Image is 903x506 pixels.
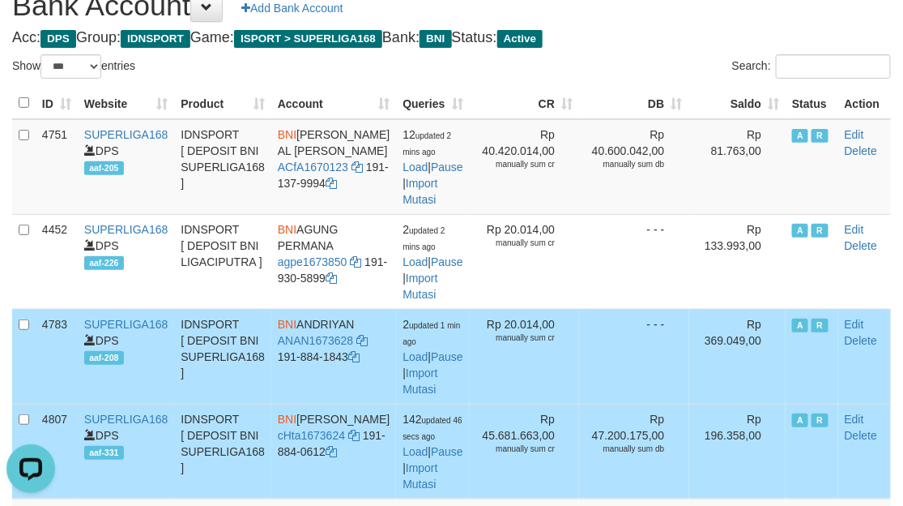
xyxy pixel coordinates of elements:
span: Running [811,224,828,238]
td: Rp 20.014,00 [470,309,579,404]
span: updated 46 secs ago [403,416,462,441]
span: Active [792,319,808,332]
a: Import Mutasi [403,177,437,206]
td: 4452 [36,214,78,309]
span: BNI [278,223,296,236]
span: Running [811,129,828,143]
button: Open LiveChat chat widget [6,6,55,55]
td: IDNSPORT [ DEPOSIT BNI SUPERLIGA168 ] [174,404,271,499]
td: 4751 [36,119,78,215]
span: updated 1 min ago [403,321,460,346]
span: BNI [278,318,296,331]
span: Running [811,319,828,332]
a: Edit [845,318,864,331]
td: DPS [78,214,175,309]
a: Copy 1911379994 to clipboard [326,177,337,190]
span: aaf-331 [84,446,124,460]
span: 2 [403,223,445,252]
span: Active [497,30,543,48]
td: AGUNG PERMANA 191-930-5899 [271,214,396,309]
div: manually sum cr [476,444,555,455]
span: updated 2 mins ago [403,226,445,251]
span: aaf-208 [84,351,124,365]
span: | | [403,223,463,301]
td: Rp 20.014,00 [470,214,579,309]
td: ANDRIYAN 191-884-1843 [271,309,396,404]
th: Status [786,88,838,119]
a: Import Mutasi [403,367,437,396]
div: manually sum db [586,444,664,455]
th: Queries: activate to sort column ascending [396,88,470,119]
span: | | [403,413,463,491]
span: Running [811,414,828,427]
a: agpe1673850 [278,255,347,268]
td: Rp 196.358,00 [689,404,786,499]
td: Rp 81.763,00 [689,119,786,215]
label: Search: [732,54,891,79]
span: BNI [420,30,451,48]
a: SUPERLIGA168 [84,128,168,141]
a: Pause [431,161,463,174]
td: Rp 133.993,00 [689,214,786,309]
a: Copy 1919305899 to clipboard [326,272,337,285]
td: IDNSPORT [ DEPOSIT BNI LIGACIPUTRA ] [174,214,271,309]
a: Pause [431,350,463,363]
th: Product: activate to sort column ascending [174,88,271,119]
a: ANAN1673628 [278,334,353,347]
td: [PERSON_NAME] AL [PERSON_NAME] 191-137-9994 [271,119,396,215]
td: Rp 47.200.175,00 [579,404,688,499]
th: CR: activate to sort column ascending [470,88,579,119]
td: Rp 369.049,00 [689,309,786,404]
td: IDNSPORT [ DEPOSIT BNI SUPERLIGA168 ] [174,119,271,215]
a: Delete [845,239,877,252]
a: SUPERLIGA168 [84,413,168,426]
a: Import Mutasi [403,272,437,301]
a: Edit [845,223,864,236]
span: Active [792,224,808,238]
div: manually sum cr [476,238,555,249]
td: Rp 40.420.014,00 [470,119,579,215]
span: ISPORT > SUPERLIGA168 [234,30,382,48]
a: Copy 1918840612 to clipboard [326,445,337,458]
span: aaf-226 [84,256,124,270]
span: BNI [278,413,296,426]
td: DPS [78,119,175,215]
a: Copy 1918841843 to clipboard [348,350,360,363]
a: Pause [431,255,463,268]
a: Load [403,445,428,458]
th: ID: activate to sort column ascending [36,88,78,119]
a: Pause [431,445,463,458]
a: Edit [845,128,864,141]
th: Action [838,88,891,119]
span: DPS [40,30,76,48]
span: 2 [403,318,460,347]
td: IDNSPORT [ DEPOSIT BNI SUPERLIGA168 ] [174,309,271,404]
input: Search: [776,54,891,79]
a: Copy agpe1673850 to clipboard [350,255,361,268]
span: 12 [403,128,451,157]
a: Delete [845,144,877,157]
td: 4783 [36,309,78,404]
a: Load [403,350,428,363]
td: DPS [78,404,175,499]
td: - - - [579,214,688,309]
div: manually sum db [586,159,664,170]
td: DPS [78,309,175,404]
a: Load [403,255,428,268]
select: Showentries [40,54,101,79]
span: | | [403,318,463,396]
a: Import Mutasi [403,461,437,491]
span: BNI [278,128,296,141]
a: SUPERLIGA168 [84,223,168,236]
td: - - - [579,309,688,404]
th: Website: activate to sort column ascending [78,88,175,119]
span: aaf-205 [84,161,124,175]
a: Delete [845,334,877,347]
th: Saldo: activate to sort column ascending [689,88,786,119]
a: Copy ACfA1670123 to clipboard [351,161,363,174]
span: 142 [403,413,462,442]
span: Active [792,414,808,427]
span: | | [403,128,463,206]
label: Show entries [12,54,135,79]
a: Copy cHta1673624 to clipboard [348,429,360,442]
